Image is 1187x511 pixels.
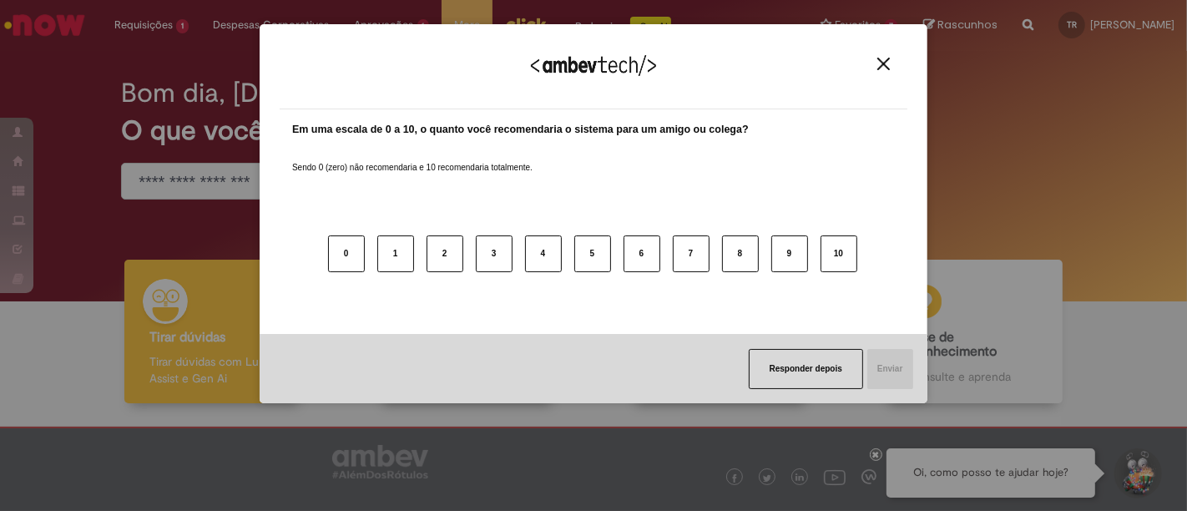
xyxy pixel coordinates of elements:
[624,235,660,272] button: 6
[749,349,863,389] button: Responder depois
[574,235,611,272] button: 5
[531,55,656,76] img: Logo Ambevtech
[525,235,562,272] button: 4
[292,142,533,174] label: Sendo 0 (zero) não recomendaria e 10 recomendaria totalmente.
[427,235,463,272] button: 2
[722,235,759,272] button: 8
[771,235,808,272] button: 9
[872,57,895,71] button: Close
[292,122,749,138] label: Em uma escala de 0 a 10, o quanto você recomendaria o sistema para um amigo ou colega?
[328,235,365,272] button: 0
[877,58,890,70] img: Close
[476,235,513,272] button: 3
[377,235,414,272] button: 1
[821,235,857,272] button: 10
[673,235,710,272] button: 7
